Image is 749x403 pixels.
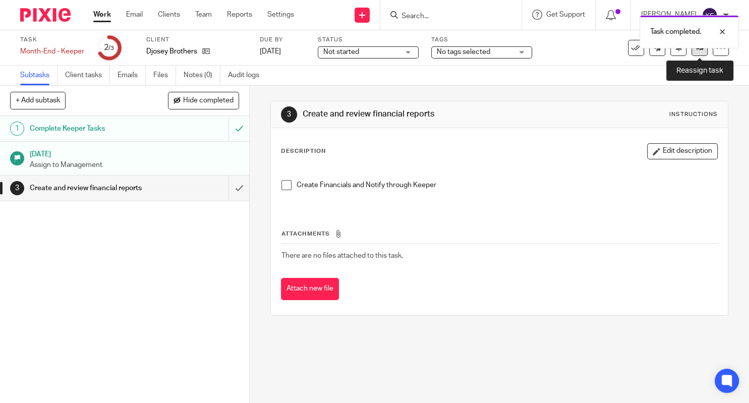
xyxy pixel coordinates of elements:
div: Month-End - Keeper [20,46,84,56]
button: Attach new file [281,278,339,301]
span: Not started [323,48,359,55]
small: /3 [108,45,114,51]
button: Hide completed [168,92,239,109]
a: Client tasks [65,66,110,85]
span: No tags selected [437,48,490,55]
p: Create Financials and Notify through Keeper [297,180,717,190]
p: Task completed. [650,27,701,37]
div: 2 [104,42,114,53]
a: Settings [267,10,294,20]
label: Due by [260,36,305,44]
img: svg%3E [702,7,718,23]
a: Subtasks [20,66,57,85]
a: Notes (0) [184,66,220,85]
a: Audit logs [228,66,267,85]
button: + Add subtask [10,92,66,109]
h1: Create and review financial reports [303,109,521,120]
div: 3 [281,106,297,123]
p: Djosey Brothers [146,46,197,56]
p: Description [281,147,326,155]
div: 3 [10,181,24,195]
label: Client [146,36,247,44]
label: Task [20,36,84,44]
a: Emails [118,66,146,85]
div: 1 [10,122,24,136]
a: Reports [227,10,252,20]
button: Edit description [647,143,718,159]
span: Attachments [281,231,330,237]
span: There are no files attached to this task. [281,252,403,259]
div: Instructions [669,110,718,119]
a: Team [195,10,212,20]
a: Email [126,10,143,20]
a: Clients [158,10,180,20]
h1: Complete Keeper Tasks [30,121,156,136]
span: Hide completed [183,97,234,105]
h1: [DATE] [30,147,239,159]
span: [DATE] [260,48,281,55]
img: Pixie [20,8,71,22]
a: Work [93,10,111,20]
p: Assign to Management [30,160,239,170]
a: Files [153,66,176,85]
h1: Create and review financial reports [30,181,156,196]
label: Status [318,36,419,44]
